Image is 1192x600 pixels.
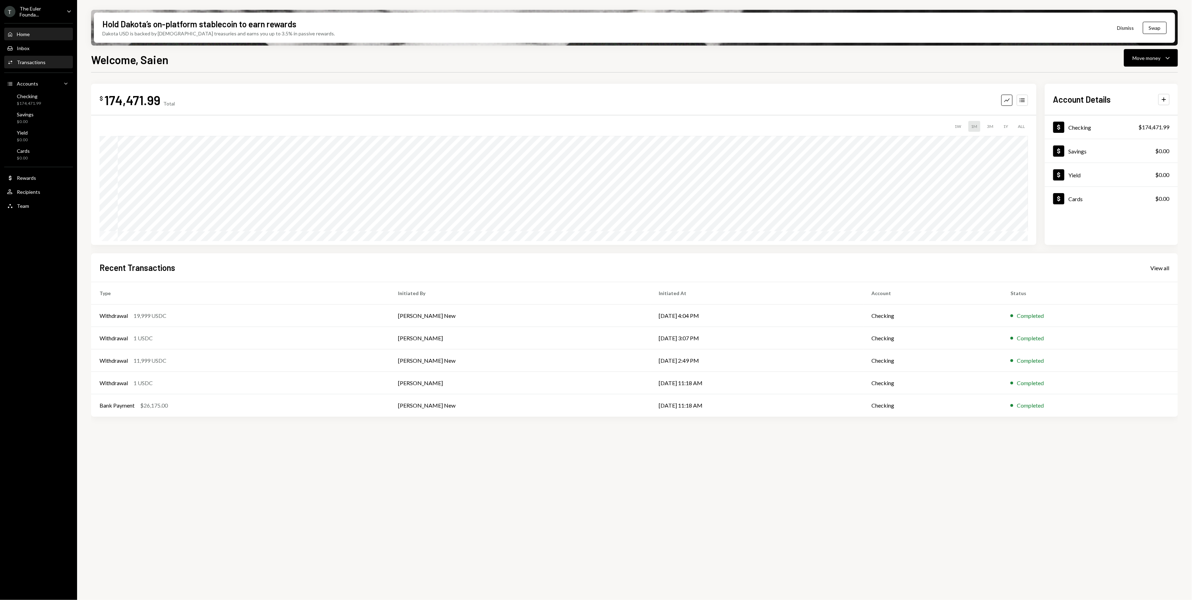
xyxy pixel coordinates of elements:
[1143,22,1167,34] button: Swap
[1133,54,1161,62] div: Move money
[17,59,46,65] div: Transactions
[1069,172,1081,178] div: Yield
[163,101,175,107] div: Total
[1069,148,1087,155] div: Savings
[133,379,153,387] div: 1 USDC
[1139,123,1170,131] div: $174,471.99
[390,372,651,394] td: [PERSON_NAME]
[390,394,651,417] td: [PERSON_NAME] New
[100,334,128,342] div: Withdrawal
[91,282,390,305] th: Type
[1151,265,1170,272] div: View all
[390,282,651,305] th: Initiated By
[100,95,103,102] div: $
[104,92,160,108] div: 174,471.99
[4,109,73,126] a: Savings$0.00
[1156,171,1170,179] div: $0.00
[17,137,28,143] div: $0.00
[17,119,34,125] div: $0.00
[863,394,1002,417] td: Checking
[1017,334,1044,342] div: Completed
[17,130,28,136] div: Yield
[100,379,128,387] div: Withdrawal
[4,185,73,198] a: Recipients
[863,349,1002,372] td: Checking
[1109,20,1143,36] button: Dismiss
[4,128,73,144] a: Yield$0.00
[4,42,73,54] a: Inbox
[1001,121,1011,132] div: 1Y
[133,334,153,342] div: 1 USDC
[17,203,29,209] div: Team
[102,30,335,37] div: Dakota USD is backed by [DEMOGRAPHIC_DATA] treasuries and earns you up to 3.5% in passive rewards.
[1069,196,1083,202] div: Cards
[1045,115,1178,139] a: Checking$174,471.99
[17,175,36,181] div: Rewards
[1156,195,1170,203] div: $0.00
[1017,379,1044,387] div: Completed
[4,77,73,90] a: Accounts
[1002,282,1178,305] th: Status
[1045,139,1178,163] a: Savings$0.00
[1069,124,1091,131] div: Checking
[952,121,964,132] div: 1W
[17,148,30,154] div: Cards
[100,312,128,320] div: Withdrawal
[4,91,73,108] a: Checking$174,471.99
[17,81,38,87] div: Accounts
[17,111,34,117] div: Savings
[4,199,73,212] a: Team
[4,28,73,40] a: Home
[1156,147,1170,155] div: $0.00
[17,189,40,195] div: Recipients
[651,372,863,394] td: [DATE] 11:18 AM
[390,327,651,349] td: [PERSON_NAME]
[4,56,73,68] a: Transactions
[863,305,1002,327] td: Checking
[1045,163,1178,186] a: Yield$0.00
[390,349,651,372] td: [PERSON_NAME] New
[100,356,128,365] div: Withdrawal
[651,394,863,417] td: [DATE] 11:18 AM
[4,146,73,163] a: Cards$0.00
[140,401,168,410] div: $26,175.00
[985,121,996,132] div: 3M
[133,356,166,365] div: 11,999 USDC
[100,262,175,273] h2: Recent Transactions
[133,312,166,320] div: 19,999 USDC
[1017,356,1044,365] div: Completed
[4,171,73,184] a: Rewards
[1151,264,1170,272] a: View all
[100,401,135,410] div: Bank Payment
[863,282,1002,305] th: Account
[4,6,15,17] div: T
[651,349,863,372] td: [DATE] 2:49 PM
[17,93,41,99] div: Checking
[651,305,863,327] td: [DATE] 4:04 PM
[1124,49,1178,67] button: Move money
[91,53,169,67] h1: Welcome, Saien
[1017,401,1044,410] div: Completed
[968,121,980,132] div: 1M
[17,101,41,107] div: $174,471.99
[17,45,29,51] div: Inbox
[863,327,1002,349] td: Checking
[863,372,1002,394] td: Checking
[651,327,863,349] td: [DATE] 3:07 PM
[1053,94,1111,105] h2: Account Details
[390,305,651,327] td: [PERSON_NAME] New
[1045,187,1178,210] a: Cards$0.00
[17,155,30,161] div: $0.00
[102,18,296,30] div: Hold Dakota’s on-platform stablecoin to earn rewards
[1015,121,1028,132] div: ALL
[17,31,30,37] div: Home
[651,282,863,305] th: Initiated At
[20,6,61,18] div: The Euler Founda...
[1017,312,1044,320] div: Completed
